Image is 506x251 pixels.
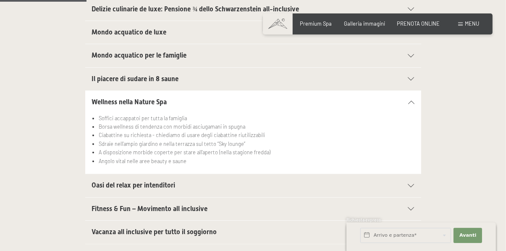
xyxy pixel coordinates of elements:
[344,20,385,27] a: Galleria immagini
[92,28,167,36] span: Mondo acquatico de luxe
[459,232,476,239] span: Avanti
[99,131,414,139] li: Ciabattine su richiesta - chiediamo di usare degli ciabattine riutilizzabili
[346,217,381,222] span: Richiesta express
[92,98,167,106] span: Wellness nella Nature Spa
[92,51,187,59] span: Mondo acquatico per le famiglie
[99,114,414,122] li: Soffici accappatoi per tutta la famiglia
[92,75,179,83] span: Il piacere di sudare in 8 saune
[99,122,414,131] li: Borsa wellness di tendenza con morbidi asciugamani in spugna
[92,228,217,236] span: Vacanza all inclusive per tutto il soggiorno
[92,181,176,189] span: Oasi del relax per intenditori
[99,140,414,148] li: Sdraie nell’ampio giardino e nella terrazza sul tetto “Sky lounge”
[300,20,332,27] a: Premium Spa
[465,20,479,27] span: Menu
[99,157,414,165] li: Angolo vital nelle aree beauty e saune
[99,148,414,156] li: A disposizione morbide coperte per stare all’aperto (nella stagione fredda)
[92,5,299,13] span: Delizie culinarie de luxe: Pensione ¾ dello Schwarzenstein all-inclusive
[454,228,482,243] button: Avanti
[92,205,208,213] span: Fitness & Fun – Movimento all inclusive
[397,20,440,27] a: PRENOTA ONLINE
